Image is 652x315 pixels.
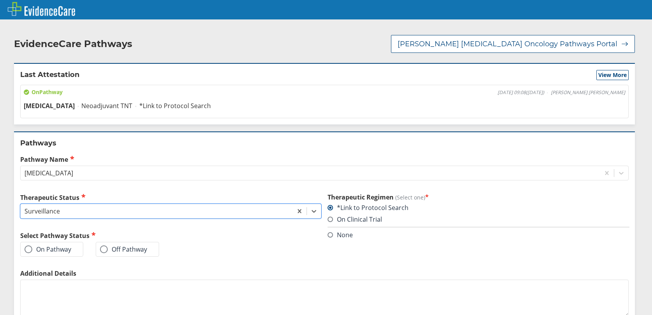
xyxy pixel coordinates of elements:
button: [PERSON_NAME] [MEDICAL_DATA] Oncology Pathways Portal [391,35,635,53]
label: On Pathway [25,245,71,253]
label: Therapeutic Status [20,193,321,202]
span: [MEDICAL_DATA] [24,101,75,110]
label: Off Pathway [100,245,147,253]
h3: Therapeutic Regimen [328,193,629,201]
img: EvidenceCare [8,2,75,16]
div: [MEDICAL_DATA] [25,169,73,177]
button: View More [596,70,629,80]
span: [DATE] 09:08 ( [DATE] ) [498,89,544,96]
h2: EvidenceCare Pathways [14,38,132,50]
label: None [328,231,353,239]
label: Pathway Name [20,155,629,164]
span: [PERSON_NAME] [PERSON_NAME] [551,89,625,96]
span: [PERSON_NAME] [MEDICAL_DATA] Oncology Pathways Portal [398,39,617,49]
div: Surveillance [25,207,60,215]
label: Additional Details [20,269,629,278]
h2: Last Attestation [20,70,79,80]
span: View More [598,71,627,79]
h2: Pathways [20,138,629,148]
span: On Pathway [24,88,63,96]
label: On Clinical Trial [328,215,382,224]
h2: Select Pathway Status [20,231,321,240]
span: (Select one) [395,194,425,201]
span: Neoadjuvant TNT [81,101,132,110]
span: *Link to Protocol Search [139,101,211,110]
label: *Link to Protocol Search [328,203,408,212]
